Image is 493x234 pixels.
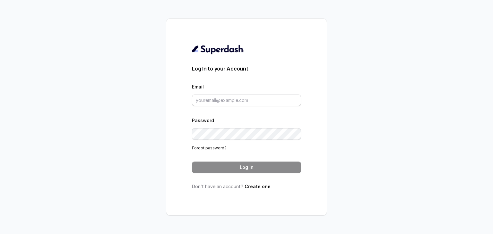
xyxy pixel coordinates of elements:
[192,95,301,106] input: youremail@example.com
[192,84,204,89] label: Email
[192,183,301,190] p: Don’t have an account?
[192,146,227,150] a: Forgot password?
[192,44,244,54] img: light.svg
[192,65,301,72] h3: Log In to your Account
[192,162,301,173] button: Log In
[245,184,271,189] a: Create one
[192,118,214,123] label: Password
